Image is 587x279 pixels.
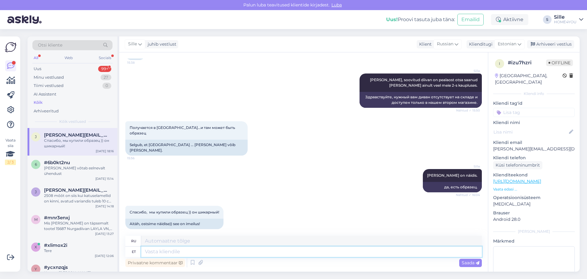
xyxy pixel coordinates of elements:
div: [GEOGRAPHIC_DATA], [GEOGRAPHIC_DATA] [495,73,563,85]
div: juhib vestlust [145,41,176,47]
div: Uus [34,66,41,72]
div: Aitäh, ostsime näidise)) see on imeilus! [125,219,223,229]
div: Sille [554,15,577,20]
div: Здравствуйте, нужный вам диван отсутствует на складе и доступен только в нашем втором магазине. [360,92,482,108]
div: Kõik [34,100,42,106]
div: Aktiivne [491,14,528,25]
div: Спасибо, мы купили образец )) он шикарный! [44,138,114,149]
span: Otsi kliente [38,42,62,48]
span: i [499,61,500,66]
span: Kõik vestlused [59,119,86,124]
span: Saada [462,260,479,266]
div: ru [131,236,136,246]
p: Kliendi nimi [493,119,575,126]
span: Sille [457,164,480,169]
p: Klienditeekond [493,172,575,178]
span: #mnr3enxj [44,215,70,221]
span: Nähtud ✓ 15:50 [456,108,480,113]
p: Brauser [493,210,575,216]
div: [DATE] 18:16 [96,149,114,153]
div: Arhiveeritud [34,108,59,114]
div: Selgub, et [GEOGRAPHIC_DATA] ... [PERSON_NAME] võib [PERSON_NAME]. [125,140,248,156]
div: [PERSON_NAME] [493,229,575,234]
b: Uus! [386,17,398,22]
div: # izu7hzri [508,59,546,66]
button: Emailid [457,14,484,25]
div: Privaatne kommentaar [125,259,185,267]
span: 18:16 [127,229,150,234]
span: #xlimox2i [44,243,67,248]
p: Android 28.0 [493,216,575,223]
span: Nähtud ✓ 16:04 [456,193,480,197]
span: #ycxnzqjs [44,265,68,270]
input: Lisa nimi [493,129,568,135]
div: Proovi tasuta juba täna: [386,16,455,23]
div: [PERSON_NAME] võtab eelnevalt ühendust [44,165,114,176]
a: [URL][DOMAIN_NAME] [493,179,541,184]
span: Luba [330,2,344,8]
span: Russian [437,41,453,47]
span: y [35,267,37,271]
div: 2 / 3 [5,160,16,165]
p: [PERSON_NAME][EMAIL_ADDRESS][DOMAIN_NAME] [493,146,575,152]
span: Получается в [GEOGRAPHIC_DATA]...и там может быть образец [130,125,236,135]
span: jelena.sein@mail.ee [44,132,108,138]
img: Askly Logo [5,41,17,53]
div: Tiimi vestlused [34,83,64,89]
div: [DATE] 13:27 [95,232,114,236]
p: Vaata edasi ... [493,187,575,192]
div: 27 [101,74,111,81]
span: Спасибо, мы купили образец )) он шикарный! [130,210,219,214]
p: Operatsioonisüsteem [493,194,575,201]
p: Kliendi email [493,139,575,146]
span: j [35,134,37,139]
div: [DATE] 12:06 [95,254,114,258]
div: Minu vestlused [34,74,64,81]
div: да, есть образец. [423,182,482,192]
div: 2508 mõõt on siis kui katuselamellid on kinni, avatud variandis tuleb 10 cm juurde. [44,193,114,204]
input: Lisa tag [493,108,575,117]
span: [PERSON_NAME] on näidis. [427,173,478,178]
span: Offline [546,59,573,66]
span: [PERSON_NAME], soovitud diivan on pealaost otsa saanud [PERSON_NAME] ainult veel meie 2-s kaupluses. [370,77,478,88]
div: Web [63,54,74,62]
div: et [132,247,136,257]
span: 15:38 [127,60,150,65]
span: Sille [128,41,137,47]
div: Arhiveeri vestlus [527,40,574,48]
span: m [34,217,38,222]
div: Mis [PERSON_NAME] on täpsemalt tootel 15687 Nurgadiivan LAYLA VN, hallikasroosa? [44,221,114,232]
p: Kliendi tag'id [493,100,575,107]
div: S [543,15,552,24]
p: Märkmed [493,238,575,244]
div: 0 [102,83,111,89]
div: All [32,54,39,62]
span: 6 [35,162,37,167]
p: [MEDICAL_DATA] [493,201,575,207]
div: Kliendi info [493,91,575,96]
div: Socials [98,54,113,62]
span: janika@madmoto.ee [44,187,108,193]
div: 99+ [98,66,111,72]
div: AI Assistent [34,91,56,97]
span: Estonian [498,41,516,47]
div: Klient [417,41,432,47]
div: Tere [44,248,114,254]
div: Vaata siia [5,138,16,165]
a: SilleHOME4YOU [554,15,583,25]
div: Küsi telefoninumbrit [493,161,542,169]
span: #6b0kt2nu [44,160,70,165]
span: x [35,245,37,249]
p: Kliendi telefon [493,155,575,161]
span: j [35,190,37,194]
div: [DATE] 15:14 [95,176,114,181]
div: Klienditugi [467,41,493,47]
span: 15:56 [127,156,150,160]
div: HOME4YOU [554,20,577,25]
div: [DATE] 14:18 [95,204,114,209]
span: Sille [457,69,480,73]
